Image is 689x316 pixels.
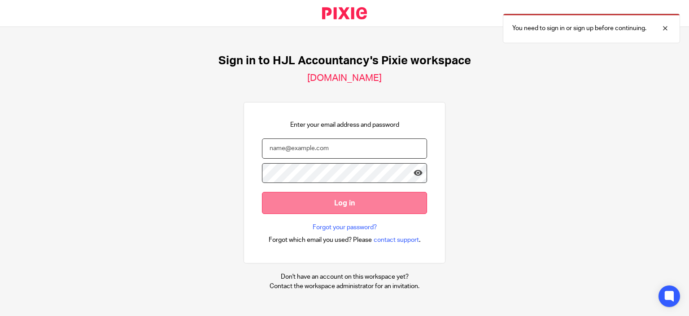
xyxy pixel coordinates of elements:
[269,235,421,245] div: .
[270,282,419,291] p: Contact the workspace administrator for an invitation.
[218,54,471,68] h1: Sign in to HJL Accountancy's Pixie workspace
[262,192,427,214] input: Log in
[307,72,382,84] h2: [DOMAIN_NAME]
[270,272,419,281] p: Don't have an account on this workspace yet?
[374,236,419,245] span: contact support
[313,223,377,232] a: Forgot your password?
[512,24,646,33] p: You need to sign in or sign up before continuing.
[290,120,399,129] p: Enter your email address and password
[262,138,427,159] input: name@example.com
[269,236,372,245] span: Forgot which email you used? Please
